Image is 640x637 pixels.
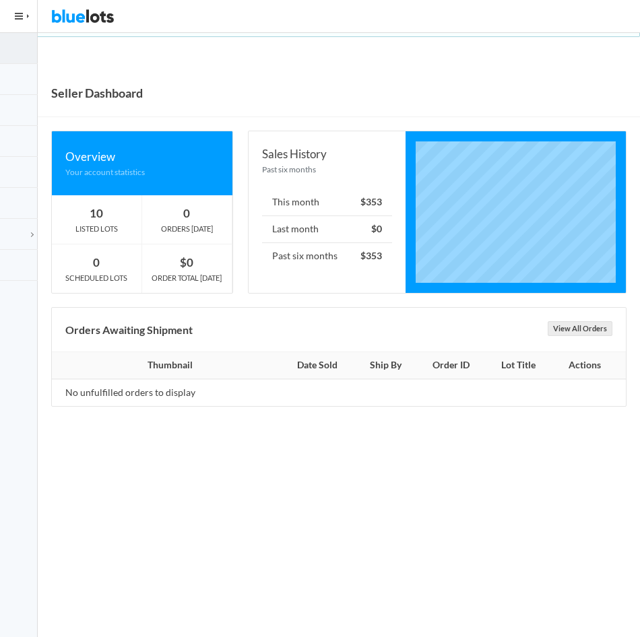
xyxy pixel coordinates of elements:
[142,272,232,284] div: ORDER TOTAL [DATE]
[360,196,382,207] strong: $353
[371,223,382,234] strong: $0
[548,321,612,336] a: View All Orders
[354,352,416,379] th: Ship By
[52,379,280,406] td: No unfulfilled orders to display
[65,323,193,336] b: Orders Awaiting Shipment
[183,206,190,220] strong: 0
[262,163,392,176] div: Past six months
[262,215,392,243] li: Last month
[360,250,382,261] strong: $353
[551,352,626,379] th: Actions
[180,255,193,269] strong: $0
[262,189,392,216] li: This month
[262,242,392,269] li: Past six months
[280,352,354,379] th: Date Sold
[52,352,280,379] th: Thumbnail
[416,352,486,379] th: Order ID
[90,206,103,220] strong: 10
[262,145,392,163] div: Sales History
[51,83,143,103] h1: Seller Dashboard
[65,147,219,166] div: Overview
[52,272,141,284] div: SCHEDULED LOTS
[142,223,232,235] div: ORDERS [DATE]
[93,255,100,269] strong: 0
[52,223,141,235] div: LISTED LOTS
[65,166,219,178] div: Your account statistics
[486,352,551,379] th: Lot Title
